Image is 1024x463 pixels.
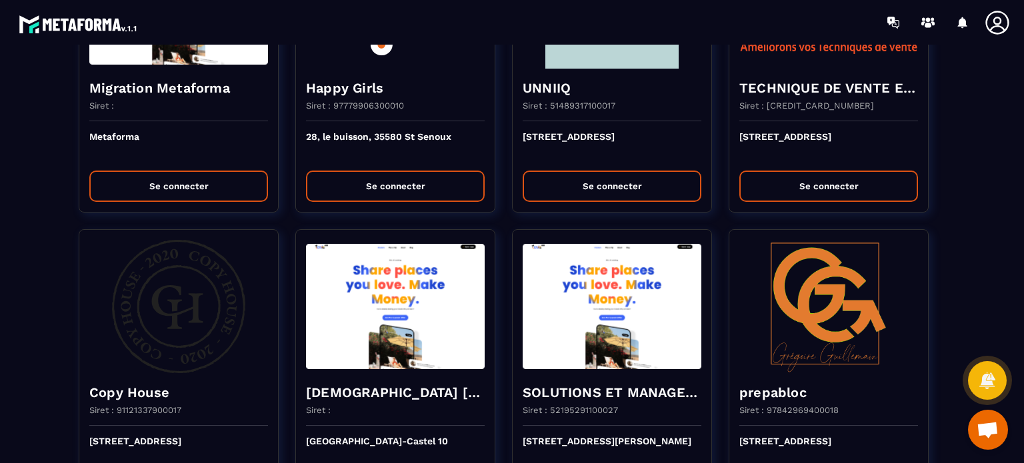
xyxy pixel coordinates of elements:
p: [STREET_ADDRESS] [523,131,701,161]
h4: Migration Metaforma [89,79,268,97]
h4: Happy Girls [306,79,485,97]
h4: [DEMOGRAPHIC_DATA] [GEOGRAPHIC_DATA] [306,383,485,402]
button: Se connecter [306,171,485,202]
img: logo [19,12,139,36]
p: Siret : [89,101,114,111]
p: Siret : 52195291100027 [523,405,618,415]
h4: UNNIIQ [523,79,701,97]
img: funnel-background [306,240,485,373]
img: funnel-background [523,240,701,373]
h4: TECHNIQUE DE VENTE EDITION [739,79,918,97]
h4: SOLUTIONS ET MANAGERS [523,383,701,402]
p: [STREET_ADDRESS] [739,131,918,161]
img: funnel-background [739,240,918,373]
p: Siret : 51489317100017 [523,101,615,111]
p: Siret : [306,405,331,415]
h4: Copy House [89,383,268,402]
img: funnel-background [89,240,268,373]
p: Siret : 91121337900017 [89,405,181,415]
button: Se connecter [89,171,268,202]
button: Se connecter [739,171,918,202]
p: 28, le buisson, 35580 St Senoux [306,131,485,161]
a: Ouvrir le chat [968,410,1008,450]
button: Se connecter [523,171,701,202]
p: Siret : 97842969400018 [739,405,839,415]
p: Siret : [CREDIT_CARD_NUMBER] [739,101,874,111]
h4: prepabloc [739,383,918,402]
p: Siret : 97779906300010 [306,101,404,111]
p: Metaforma [89,131,268,161]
